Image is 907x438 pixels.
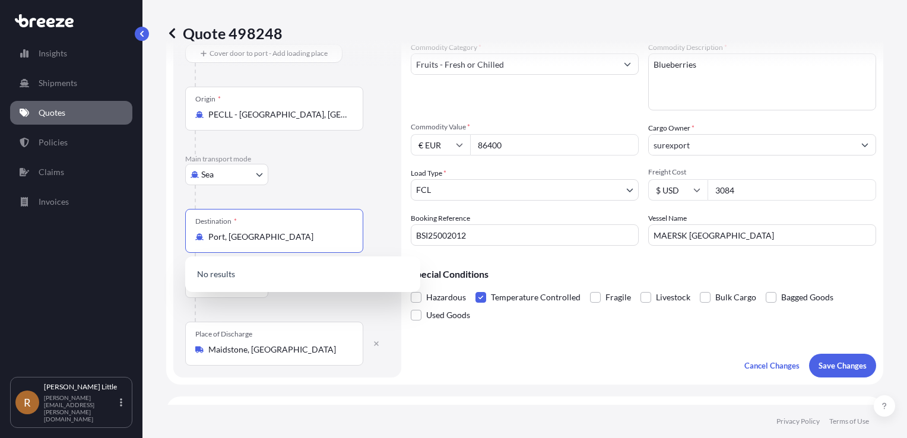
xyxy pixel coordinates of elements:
[411,269,876,279] p: Special Conditions
[24,396,31,408] span: R
[656,288,690,306] span: Livestock
[648,224,876,246] input: Enter name
[39,107,65,119] p: Quotes
[781,288,833,306] span: Bagged Goods
[854,134,876,155] button: Show suggestions
[744,360,800,372] p: Cancel Changes
[185,256,420,292] div: Show suggestions
[819,360,867,372] p: Save Changes
[416,184,431,196] span: FCL
[190,261,416,287] p: No results
[648,122,694,134] label: Cargo Owner
[411,167,446,179] span: Load Type
[44,394,118,423] p: [PERSON_NAME][EMAIL_ADDRESS][PERSON_NAME][DOMAIN_NAME]
[195,217,237,226] div: Destination
[648,212,687,224] label: Vessel Name
[39,166,64,178] p: Claims
[208,231,348,243] input: Destination
[491,288,581,306] span: Temperature Controlled
[426,288,466,306] span: Hazardous
[195,329,252,339] div: Place of Discharge
[648,167,876,177] span: Freight Cost
[605,288,631,306] span: Fragile
[39,47,67,59] p: Insights
[39,196,69,208] p: Invoices
[201,169,214,180] span: Sea
[39,77,77,89] p: Shipments
[208,344,348,356] input: Place of Discharge
[208,109,348,120] input: Origin
[470,134,639,155] input: Type amount
[411,224,639,246] input: Your internal reference
[44,382,118,392] p: [PERSON_NAME] Little
[39,137,68,148] p: Policies
[185,164,268,185] button: Select transport
[411,122,639,132] span: Commodity Value
[708,179,876,201] input: Enter amount
[426,306,470,324] span: Used Goods
[776,417,820,426] p: Privacy Policy
[829,417,869,426] p: Terms of Use
[195,94,221,104] div: Origin
[649,134,854,155] input: Full name
[411,212,470,224] label: Booking Reference
[166,24,283,43] p: Quote 498248
[715,288,756,306] span: Bulk Cargo
[185,154,389,164] p: Main transport mode
[648,53,876,110] textarea: Blueberries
